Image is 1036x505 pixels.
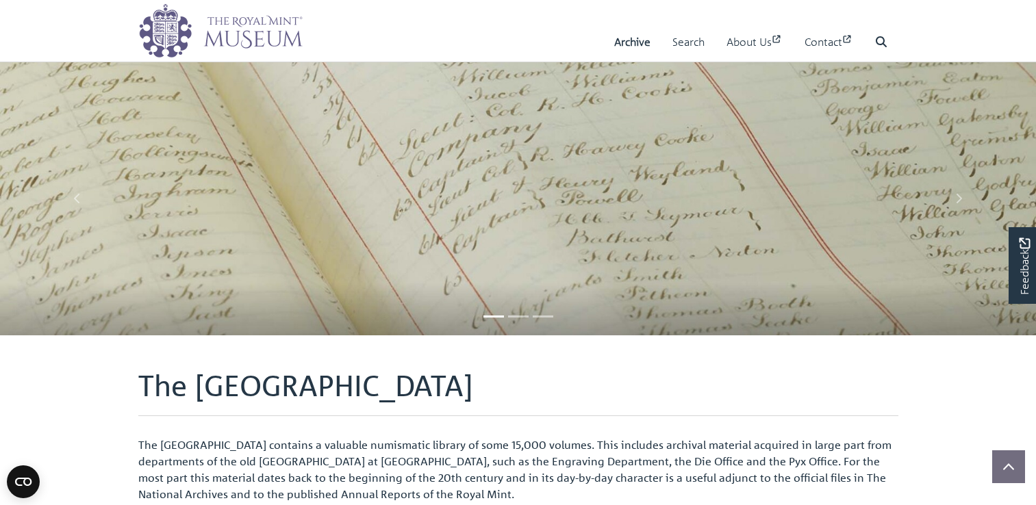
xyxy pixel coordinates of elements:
a: Contact [805,23,853,62]
button: Scroll to top [992,450,1025,483]
h1: The [GEOGRAPHIC_DATA] [138,368,898,416]
a: Search [672,23,705,62]
a: About Us [727,23,783,62]
a: Archive [614,23,650,62]
button: Open CMP widget [7,465,40,498]
img: logo_wide.png [138,3,303,58]
a: Move to next slideshow image [881,62,1036,335]
p: The [GEOGRAPHIC_DATA] contains a valuable numismatic library of some 15,000 volumes. This include... [138,437,898,502]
